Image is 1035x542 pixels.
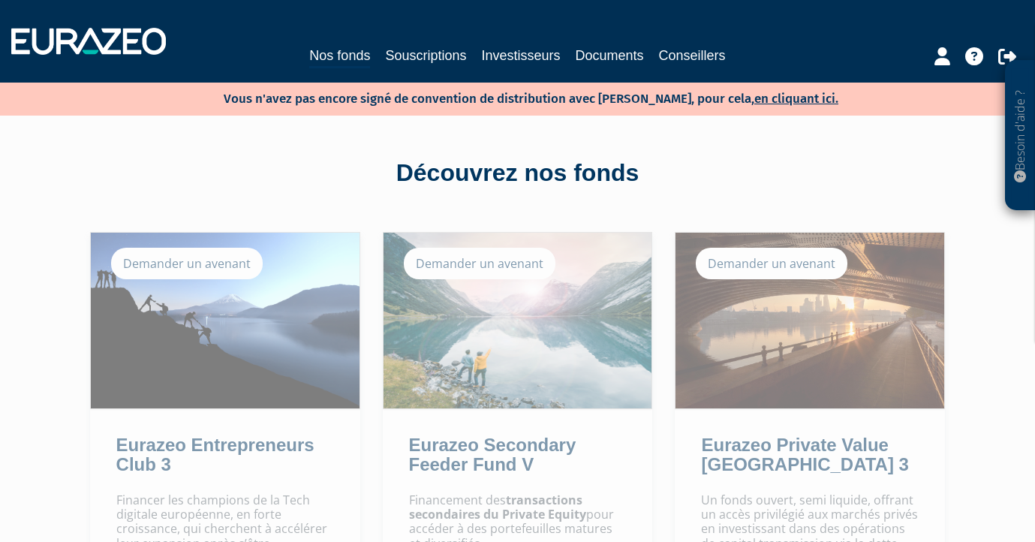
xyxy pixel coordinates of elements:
p: Vous n'avez pas encore signé de convention de distribution avec [PERSON_NAME], pour cela, [180,86,838,108]
strong: transactions secondaires du Private Equity [409,492,586,522]
a: Eurazeo Secondary Feeder Fund V [409,435,576,474]
a: Conseillers [659,45,726,66]
a: Eurazeo Entrepreneurs Club 3 [116,435,314,474]
div: Demander un avenant [111,248,263,279]
a: en cliquant ici. [754,91,838,107]
div: Demander un avenant [404,248,555,279]
img: 1732889491-logotype_eurazeo_blanc_rvb.png [11,28,166,55]
a: Documents [576,45,644,66]
div: Découvrez nos fonds [90,156,946,191]
a: Investisseurs [481,45,560,66]
p: Besoin d'aide ? [1012,68,1029,203]
img: Eurazeo Secondary Feeder Fund V [384,233,652,408]
img: Eurazeo Entrepreneurs Club 3 [91,233,360,408]
img: Eurazeo Private Value Europe 3 [675,233,944,408]
a: Souscriptions [385,45,466,66]
a: Nos fonds [309,45,370,68]
a: Eurazeo Private Value [GEOGRAPHIC_DATA] 3 [701,435,908,474]
div: Demander un avenant [696,248,847,279]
